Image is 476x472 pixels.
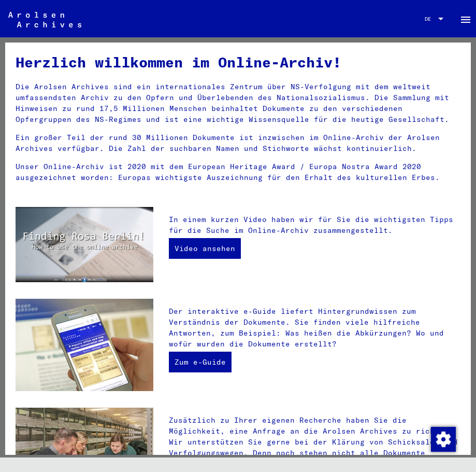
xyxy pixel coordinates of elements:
p: Der interaktive e-Guide liefert Hintergrundwissen zum Verständnis der Dokumente. Sie finden viele... [169,306,460,350]
p: Zusätzlich zu Ihrer eigenen Recherche haben Sie die Möglichkeit, eine Anfrage an die Arolsen Arch... [169,415,460,469]
span: DE [425,16,436,22]
img: Arolsen_neg.svg [8,12,81,27]
button: Toggle sidenav [455,8,476,29]
p: In einem kurzen Video haben wir für Sie die wichtigsten Tipps für die Suche im Online-Archiv zusa... [169,214,460,236]
mat-icon: Side nav toggle icon [459,13,472,26]
img: eguide.jpg [16,299,153,391]
p: Unser Online-Archiv ist 2020 mit dem European Heritage Award / Europa Nostra Award 2020 ausgezeic... [16,161,460,183]
p: Ein großer Teil der rund 30 Millionen Dokumente ist inzwischen im Online-Archiv der Arolsen Archi... [16,132,460,154]
h1: Herzlich willkommen im Online-Archiv! [16,51,460,73]
a: Zum e-Guide [169,352,232,372]
img: Zustimmung ändern [431,427,456,452]
p: Die Arolsen Archives sind ein internationales Zentrum über NS-Verfolgung mit dem weltweit umfasse... [16,81,460,125]
img: video.jpg [16,207,153,282]
a: Video ansehen [169,238,241,259]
